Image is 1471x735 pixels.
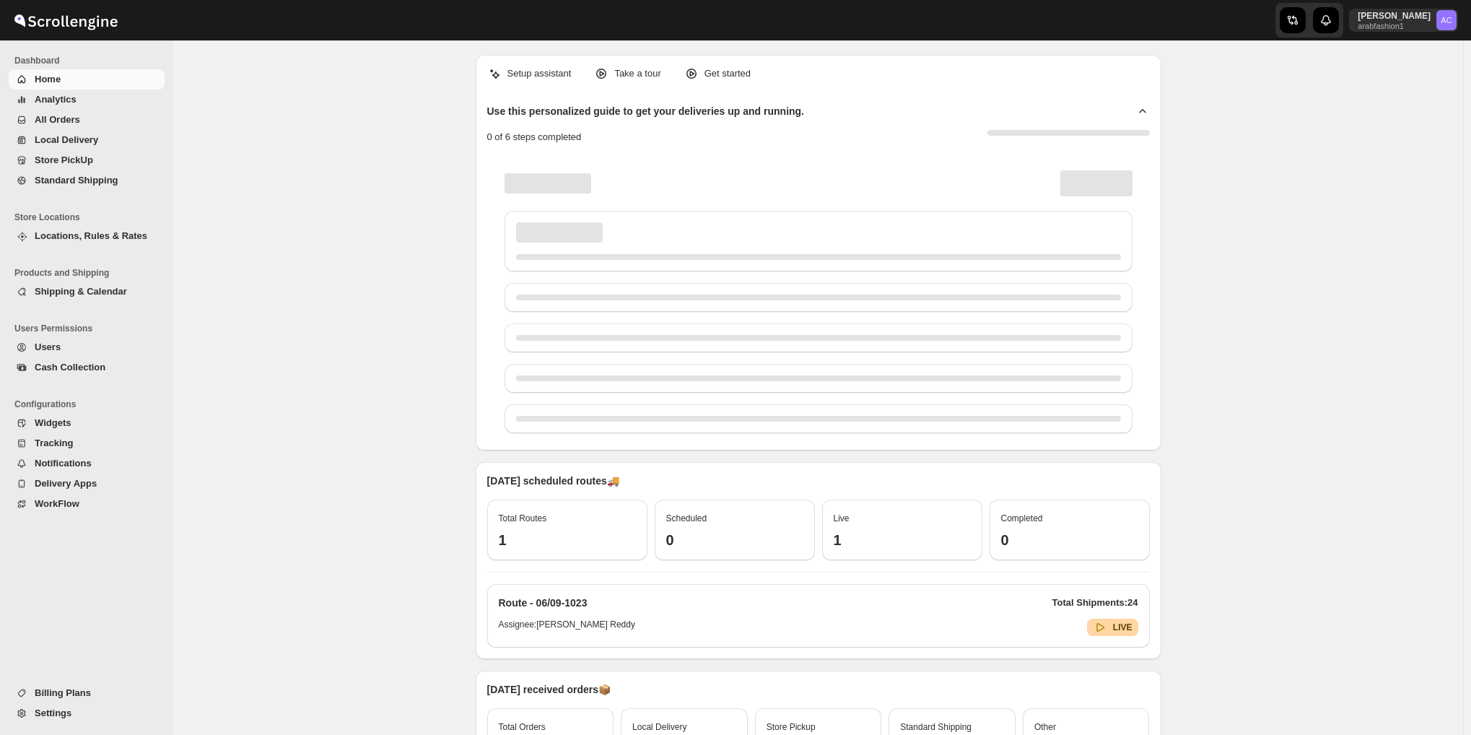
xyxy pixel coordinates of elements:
[35,417,71,428] span: Widgets
[1436,10,1457,30] span: Abizer Chikhly
[1001,531,1138,549] h3: 0
[487,474,1150,488] p: [DATE] scheduled routes 🚚
[507,66,572,81] p: Setup assistant
[9,282,165,302] button: Shipping & Calendar
[14,399,166,410] span: Configurations
[9,226,165,246] button: Locations, Rules & Rates
[499,619,635,636] h6: Assignee: [PERSON_NAME] Reddy
[35,708,71,718] span: Settings
[1358,22,1431,30] p: arabfashion1
[1052,596,1138,610] p: Total Shipments: 24
[1349,9,1458,32] button: User menu
[632,722,686,732] span: Local Delivery
[9,337,165,357] button: Users
[12,2,120,38] img: ScrollEngine
[704,66,751,81] p: Get started
[499,722,546,732] span: Total Orders
[834,513,850,523] span: Live
[9,433,165,453] button: Tracking
[9,474,165,494] button: Delivery Apps
[35,286,127,297] span: Shipping & Calendar
[487,130,582,144] p: 0 of 6 steps completed
[9,703,165,723] button: Settings
[1034,722,1056,732] span: Other
[499,531,636,549] h3: 1
[666,531,803,549] h3: 0
[614,66,660,81] p: Take a tour
[1358,10,1431,22] p: [PERSON_NAME]
[9,69,165,90] button: Home
[9,110,165,130] button: All Orders
[9,357,165,378] button: Cash Collection
[35,74,61,84] span: Home
[9,683,165,703] button: Billing Plans
[35,498,79,509] span: WorkFlow
[9,90,165,110] button: Analytics
[14,212,166,223] span: Store Locations
[487,682,1150,697] p: [DATE] received orders 📦
[14,323,166,334] span: Users Permissions
[35,342,61,352] span: Users
[35,362,105,373] span: Cash Collection
[1113,622,1132,632] b: LIVE
[834,531,971,549] h3: 1
[35,478,97,489] span: Delivery Apps
[14,55,166,66] span: Dashboard
[35,134,98,145] span: Local Delivery
[35,94,77,105] span: Analytics
[35,155,93,165] span: Store PickUp
[499,513,547,523] span: Total Routes
[35,175,118,186] span: Standard Shipping
[487,156,1150,439] div: Page loading
[35,458,92,469] span: Notifications
[35,687,91,698] span: Billing Plans
[487,104,805,118] h2: Use this personalized guide to get your deliveries up and running.
[35,114,80,125] span: All Orders
[666,513,707,523] span: Scheduled
[900,722,972,732] span: Standard Shipping
[35,438,73,448] span: Tracking
[1001,513,1043,523] span: Completed
[1441,16,1452,25] text: AC
[9,413,165,433] button: Widgets
[499,596,588,610] h2: Route - 06/09-1023
[9,494,165,514] button: WorkFlow
[9,453,165,474] button: Notifications
[767,722,816,732] span: Store Pickup
[14,267,166,279] span: Products and Shipping
[35,230,147,241] span: Locations, Rules & Rates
